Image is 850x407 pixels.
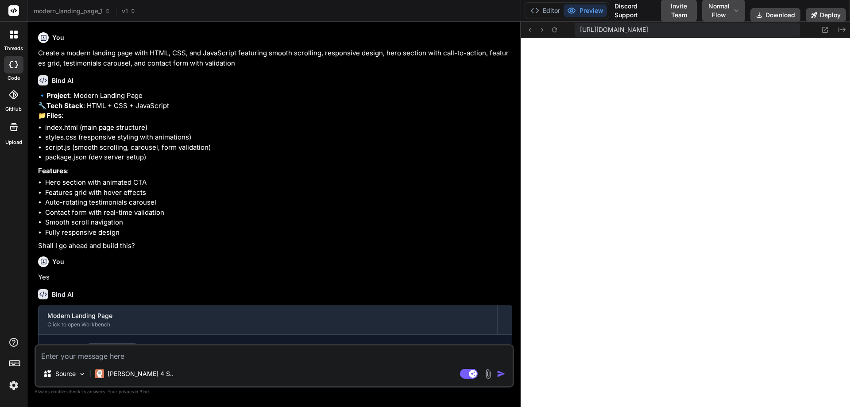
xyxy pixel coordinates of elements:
img: Claude 4 Sonnet [95,369,104,378]
li: index.html (main page structure) [45,123,512,133]
button: Preview [564,4,607,17]
img: settings [6,378,21,393]
label: threads [4,45,23,52]
li: Auto-rotating testimonials carousel [45,198,512,208]
img: attachment [483,369,493,379]
button: Download [750,8,800,22]
code: package.json [87,343,137,354]
div: Create [66,344,137,353]
span: Normal Flow [707,2,730,19]
label: Upload [5,139,22,146]
h6: Bind AI [52,76,73,85]
p: [PERSON_NAME] 4 S.. [108,369,174,378]
span: modern_landing_page_1 [34,7,111,16]
p: Always double-check its answers. Your in Bind [35,388,514,396]
button: Deploy [806,8,846,22]
li: Fully responsive design [45,228,512,238]
span: privacy [119,389,135,394]
p: 🔹 : Modern Landing Page 🔧 : HTML + CSS + JavaScript 📁 : [38,91,512,121]
h6: You [52,257,64,266]
img: Pick Models [78,370,86,378]
p: Shall I go ahead and build this? [38,241,512,251]
p: Source [55,369,76,378]
span: [URL][DOMAIN_NAME] [580,25,648,34]
h6: Bind AI [52,290,73,299]
p: : [38,166,512,176]
p: Create a modern landing page with HTML, CSS, and JavaScript featuring smooth scrolling, responsiv... [38,48,512,68]
h6: You [52,33,64,42]
img: icon [497,369,506,378]
li: script.js (smooth scrolling, carousel, form validation) [45,143,512,153]
li: Contact form with real-time validation [45,208,512,218]
button: Modern Landing PageClick to open Workbench [39,305,497,334]
label: GitHub [5,105,22,113]
iframe: Preview [521,38,850,407]
li: Smooth scroll navigation [45,217,512,228]
strong: Project [46,91,70,100]
span: v1 [122,7,136,16]
strong: Files [46,111,62,120]
strong: Tech Stack [46,101,83,110]
li: Hero section with animated CTA [45,178,512,188]
strong: Features [38,167,67,175]
div: Click to open Workbench [47,321,488,328]
label: code [8,74,20,82]
li: package.json (dev server setup) [45,152,512,163]
li: Features grid with hover effects [45,188,512,198]
button: Editor [527,4,564,17]
div: Modern Landing Page [47,311,488,320]
li: styles.css (responsive styling with animations) [45,132,512,143]
p: Yes [38,272,512,283]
